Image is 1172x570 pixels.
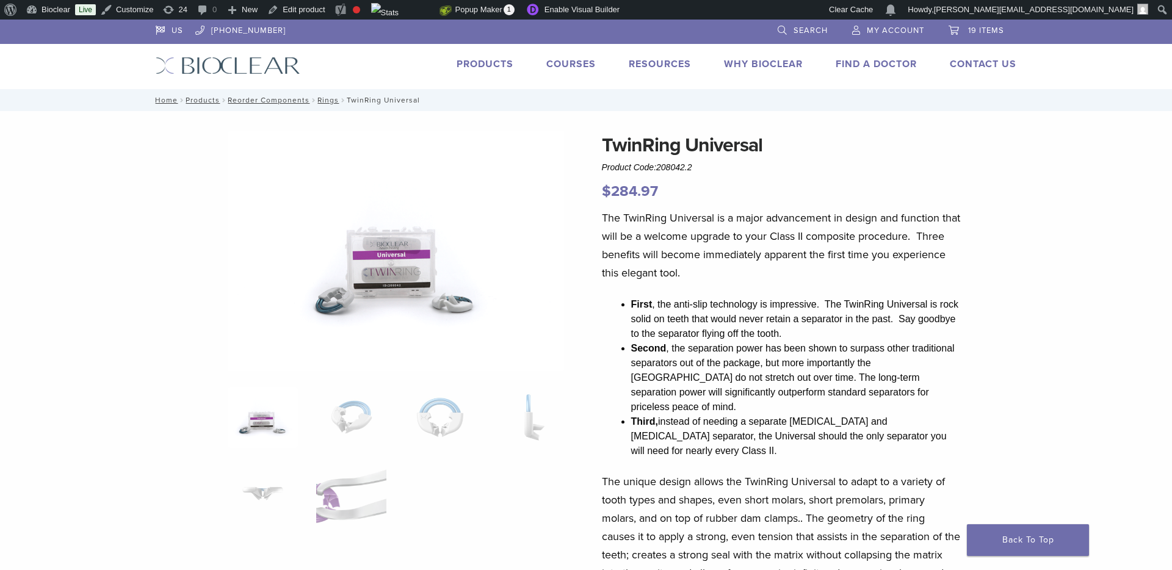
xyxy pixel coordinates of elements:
span: 1 [504,4,515,15]
a: Home [151,96,178,104]
li: , the anti-slip technology is impressive. The TwinRing Universal is rock solid on teeth that woul... [631,297,961,341]
div: Focus keyphrase not set [353,6,360,13]
a: Contact Us [950,58,1016,70]
span: 19 items [968,26,1004,35]
li: , the separation power has been shown to surpass other traditional separators out of the package,... [631,341,961,414]
a: Reorder Components [228,96,309,104]
li: instead of needing a separate [MEDICAL_DATA] and [MEDICAL_DATA] separator, the Universal should t... [631,414,961,458]
img: 208042.2 [228,131,565,371]
span: Search [794,26,828,35]
bdi: 284.97 [602,182,658,200]
span: [PERSON_NAME][EMAIL_ADDRESS][DOMAIN_NAME] [934,5,1134,14]
strong: Third, [631,416,658,427]
a: Rings [317,96,339,104]
a: Search [778,20,828,38]
img: TwinRing Universal - Image 2 [316,387,386,448]
strong: Second [631,343,667,353]
h1: TwinRing Universal [602,131,961,160]
a: Products [457,58,513,70]
p: The TwinRing Universal is a major advancement in design and function that will be a welcome upgra... [602,209,961,282]
a: [PHONE_NUMBER] [195,20,286,38]
span: / [178,97,186,103]
a: 19 items [949,20,1004,38]
a: My Account [852,20,924,38]
span: Product Code: [602,162,692,172]
a: Why Bioclear [724,58,803,70]
nav: TwinRing Universal [146,89,1025,111]
img: TwinRing Universal - Image 5 [228,463,298,524]
span: / [339,97,347,103]
a: Find A Doctor [836,58,917,70]
a: Live [75,4,96,15]
span: $ [602,182,611,200]
span: 208042.2 [656,162,692,172]
span: / [309,97,317,103]
img: TwinRing Universal - Image 6 [316,463,386,524]
img: TwinRing Universal - Image 4 [494,387,564,448]
span: / [220,97,228,103]
img: Views over 48 hours. Click for more Jetpack Stats. [371,3,440,18]
a: Products [186,96,220,104]
img: Bioclear [156,57,300,74]
strong: First [631,299,653,309]
a: Courses [546,58,596,70]
img: TwinRing Universal - Image 3 [405,387,475,448]
img: 208042.2-324x324.png [228,387,298,448]
a: Resources [629,58,691,70]
span: My Account [867,26,924,35]
a: US [156,20,183,38]
a: Back To Top [967,524,1089,556]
